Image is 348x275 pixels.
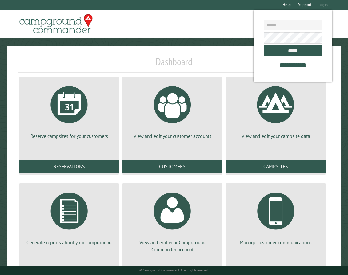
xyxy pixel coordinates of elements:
p: View and edit your Campground Commander account [130,239,215,253]
a: Reservations [19,160,119,173]
a: Generate reports about your campground [26,188,112,246]
h1: Dashboard [18,56,331,73]
p: View and edit your customer accounts [130,133,215,139]
p: Manage customer communications [233,239,318,246]
a: View and edit your customer accounts [130,82,215,139]
a: Reserve campsites for your customers [26,82,112,139]
p: Reserve campsites for your customers [26,133,112,139]
small: © Campground Commander LLC. All rights reserved. [139,268,209,272]
a: View and edit your Campground Commander account [130,188,215,253]
a: Customers [122,160,222,173]
img: Campground Commander [18,12,94,36]
p: Generate reports about your campground [26,239,112,246]
a: View and edit your campsite data [233,82,318,139]
a: Campsites [226,160,326,173]
p: View and edit your campsite data [233,133,318,139]
a: Manage customer communications [233,188,318,246]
